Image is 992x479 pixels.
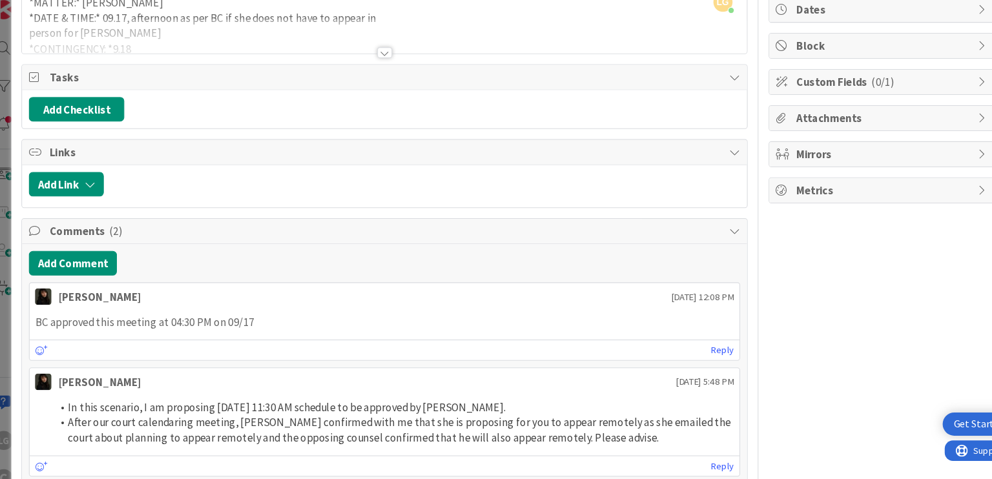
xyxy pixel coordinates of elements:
[47,306,708,321] p: BC approved this meeting at 04:30 PM on 09/17
[769,112,934,128] span: Attachments
[41,18,714,33] p: *DATE & TIME:* 09.17, afternoon as per BC if she does not have to appear in
[61,74,697,89] span: Tasks
[61,219,697,235] span: Comments
[41,246,125,269] button: Add Comment
[69,281,147,297] div: [PERSON_NAME]
[41,171,112,194] button: Add Link
[117,221,129,234] span: ( 2 )
[61,145,697,160] span: Links
[687,442,709,458] a: Reply
[63,401,708,430] li: After our court calendaring meeting, [PERSON_NAME] confirmed with me that she is proposing for yo...
[47,362,63,378] img: ES
[964,396,976,407] div: 4
[917,403,966,416] div: Get Started
[769,10,934,25] span: Dates
[41,3,714,18] p: *MATTER:* [PERSON_NAME]
[769,78,934,94] span: Custom Fields
[654,363,709,376] span: [DATE] 5:48 PM
[650,283,709,296] span: [DATE] 12:08 PM
[69,362,147,378] div: [PERSON_NAME]
[840,79,861,92] span: ( 0/1 )
[769,44,934,59] span: Block
[47,281,63,297] img: ES
[769,147,934,162] span: Mirrors
[907,399,976,421] div: Open Get Started checklist, remaining modules: 4
[769,181,934,196] span: Metrics
[63,387,708,402] li: In this scenario, I am proposing [DATE] 11:30 AM schedule to be approved by [PERSON_NAME].
[41,100,132,123] button: Add Checklist
[690,1,708,19] span: LG
[687,332,709,348] a: Reply
[27,2,59,17] span: Support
